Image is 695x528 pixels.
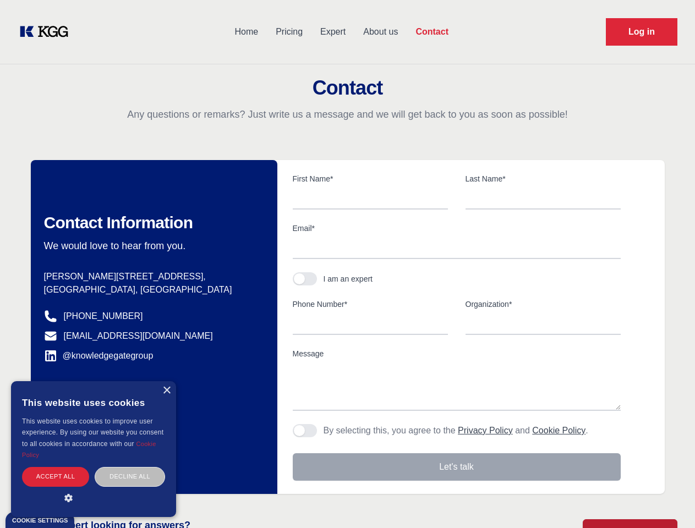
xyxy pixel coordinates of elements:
[267,18,311,46] a: Pricing
[13,77,682,99] h2: Contact
[162,387,171,395] div: Close
[44,239,260,252] p: We would love to hear from you.
[293,348,621,359] label: Message
[44,270,260,283] p: [PERSON_NAME][STREET_ADDRESS],
[311,18,354,46] a: Expert
[95,467,165,486] div: Decline all
[354,18,407,46] a: About us
[13,108,682,121] p: Any questions or remarks? Just write us a message and we will get back to you as soon as possible!
[44,213,260,233] h2: Contact Information
[293,173,448,184] label: First Name*
[324,424,588,437] p: By selecting this, you agree to the and .
[226,18,267,46] a: Home
[466,173,621,184] label: Last Name*
[64,329,213,343] a: [EMAIL_ADDRESS][DOMAIN_NAME]
[466,299,621,310] label: Organization*
[44,349,154,362] a: @knowledgegategroup
[640,475,695,528] iframe: Chat Widget
[532,426,585,435] a: Cookie Policy
[293,453,621,481] button: Let's talk
[458,426,513,435] a: Privacy Policy
[18,23,77,41] a: KOL Knowledge Platform: Talk to Key External Experts (KEE)
[324,273,373,284] div: I am an expert
[22,441,156,458] a: Cookie Policy
[22,467,89,486] div: Accept all
[12,518,68,524] div: Cookie settings
[606,18,677,46] a: Request Demo
[64,310,143,323] a: [PHONE_NUMBER]
[44,283,260,296] p: [GEOGRAPHIC_DATA], [GEOGRAPHIC_DATA]
[22,389,165,416] div: This website uses cookies
[293,299,448,310] label: Phone Number*
[22,417,163,448] span: This website uses cookies to improve user experience. By using our website you consent to all coo...
[407,18,457,46] a: Contact
[293,223,621,234] label: Email*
